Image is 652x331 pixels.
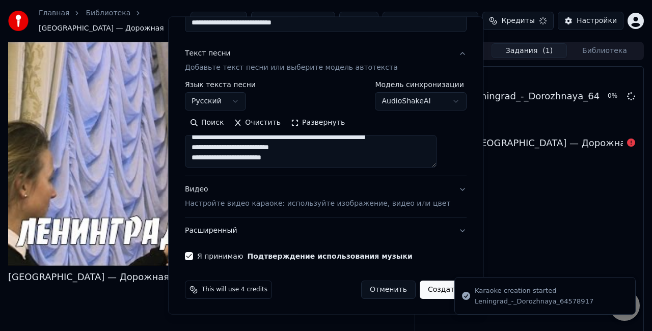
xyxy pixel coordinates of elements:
[185,63,398,73] p: Добавьте текст песни или выберите модель автотекста
[185,217,467,244] button: Расширенный
[361,281,416,299] button: Отменить
[286,115,350,131] button: Развернуть
[185,81,256,88] label: Язык текста песни
[185,199,450,209] p: Настройте видео караоке: используйте изображение, видео или цвет
[185,184,450,209] div: Видео
[185,176,467,217] button: ВидеоНастройте видео караоке: используйте изображение, видео или цвет
[229,115,286,131] button: Очистить
[197,253,413,260] label: Я принимаю
[202,286,267,294] span: This will use 4 credits
[248,253,413,260] button: Я принимаю
[185,115,229,131] button: Поиск
[375,81,467,88] label: Модель синхронизации
[185,48,231,59] div: Текст песни
[420,281,467,299] button: Создать
[185,81,467,176] div: Текст песниДобавьте текст песни или выберите модель автотекста
[185,40,467,81] button: Текст песниДобавьте текст песни или выберите модель автотекста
